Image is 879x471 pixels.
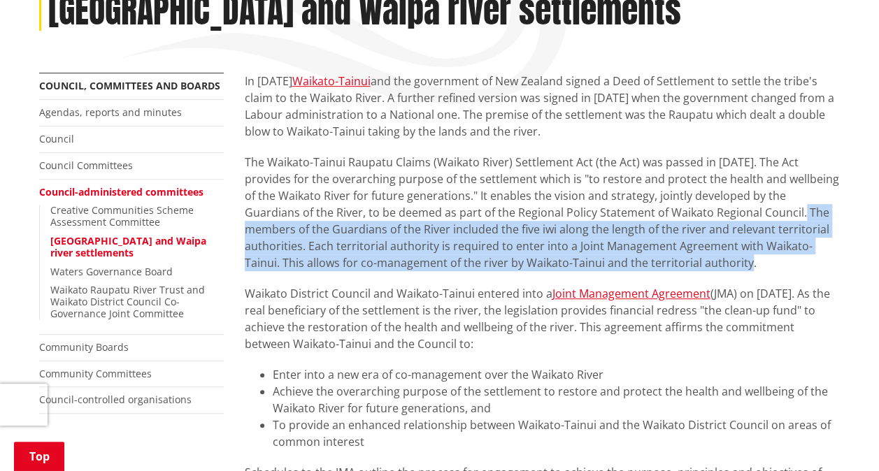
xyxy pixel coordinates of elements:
[273,416,841,450] li: To provide an enhanced relationship between Waikato-Tainui and the Waikato District Council on ar...
[39,106,182,119] a: Agendas, reports and minutes
[50,203,194,229] a: Creative Communities Scheme Assessment Committee
[292,73,371,89] a: Waikato-Tainui
[245,154,841,271] p: The Waikato-Tainui Raupatu Claims (Waikato River) Settlement Act (the Act) was passed in [DATE]. ...
[39,340,129,354] a: Community Boards
[39,159,133,172] a: Council Committees
[39,79,220,92] a: Council, committees and boards
[552,286,710,301] a: Joint Management Agreement
[50,234,206,259] a: [GEOGRAPHIC_DATA] and Waipa river settlements
[273,383,841,416] li: Achieve the overarching purpose of the settlement to restore and protect the health and wellbeing...
[39,393,192,406] a: Council-controlled organisations
[14,442,64,471] a: Top
[50,283,205,320] a: Waikato Raupatu River Trust and Waikato District Council Co-Governance Joint Committee
[39,132,74,145] a: Council
[245,73,841,140] p: In [DATE] and the government of New Zealand signed a Deed of Settlement to settle the tribe's cla...
[273,366,841,383] li: Enter into a new era of co-management over the Waikato River
[815,412,865,463] iframe: Messenger Launcher
[39,367,152,380] a: Community Committees
[245,285,841,352] p: Waikato District Council and Waikato-Tainui entered into a (JMA) on [DATE]. As the real beneficia...
[50,265,173,278] a: Waters Governance Board
[39,185,203,198] a: Council-administered committees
